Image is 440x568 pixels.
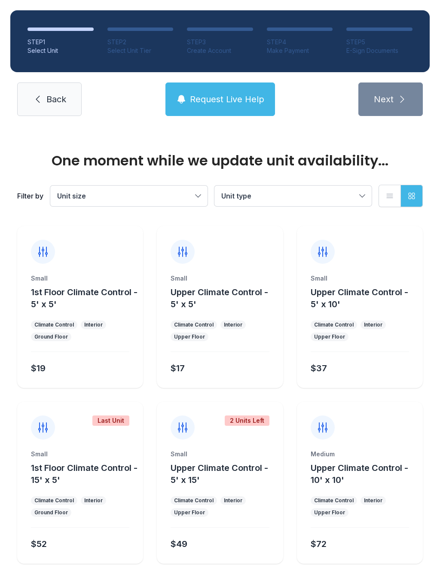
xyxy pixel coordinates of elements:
[171,274,269,283] div: Small
[190,93,264,105] span: Request Live Help
[187,46,253,55] div: Create Account
[174,333,205,340] div: Upper Floor
[171,450,269,458] div: Small
[84,497,103,504] div: Interior
[171,362,185,374] div: $17
[34,509,68,516] div: Ground Floor
[171,286,279,310] button: Upper Climate Control - 5' x 5'
[311,274,409,283] div: Small
[31,462,140,486] button: 1st Floor Climate Control - 15' x 5'
[364,497,382,504] div: Interior
[107,38,174,46] div: STEP 2
[314,497,354,504] div: Climate Control
[311,450,409,458] div: Medium
[214,186,372,206] button: Unit type
[31,286,140,310] button: 1st Floor Climate Control - 5' x 5'
[31,274,129,283] div: Small
[224,321,242,328] div: Interior
[224,497,242,504] div: Interior
[311,463,408,485] span: Upper Climate Control - 10' x 10'
[84,321,103,328] div: Interior
[311,538,327,550] div: $72
[314,321,354,328] div: Climate Control
[107,46,174,55] div: Select Unit Tier
[346,38,412,46] div: STEP 5
[374,93,394,105] span: Next
[314,333,345,340] div: Upper Floor
[171,462,279,486] button: Upper Climate Control - 5' x 15'
[187,38,253,46] div: STEP 3
[50,186,208,206] button: Unit size
[221,192,251,200] span: Unit type
[92,415,129,426] div: Last Unit
[267,38,333,46] div: STEP 4
[225,415,269,426] div: 2 Units Left
[314,509,345,516] div: Upper Floor
[311,286,419,310] button: Upper Climate Control - 5' x 10'
[311,287,408,309] span: Upper Climate Control - 5' x 10'
[34,333,68,340] div: Ground Floor
[171,538,187,550] div: $49
[364,321,382,328] div: Interior
[267,46,333,55] div: Make Payment
[31,450,129,458] div: Small
[46,93,66,105] span: Back
[346,46,412,55] div: E-Sign Documents
[27,46,94,55] div: Select Unit
[174,509,205,516] div: Upper Floor
[174,497,214,504] div: Climate Control
[31,463,137,485] span: 1st Floor Climate Control - 15' x 5'
[171,463,268,485] span: Upper Climate Control - 5' x 15'
[31,362,46,374] div: $19
[311,462,419,486] button: Upper Climate Control - 10' x 10'
[34,497,74,504] div: Climate Control
[17,191,43,201] div: Filter by
[17,154,423,168] div: One moment while we update unit availability...
[31,538,47,550] div: $52
[174,321,214,328] div: Climate Control
[31,287,137,309] span: 1st Floor Climate Control - 5' x 5'
[311,362,327,374] div: $37
[57,192,86,200] span: Unit size
[171,287,268,309] span: Upper Climate Control - 5' x 5'
[27,38,94,46] div: STEP 1
[34,321,74,328] div: Climate Control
